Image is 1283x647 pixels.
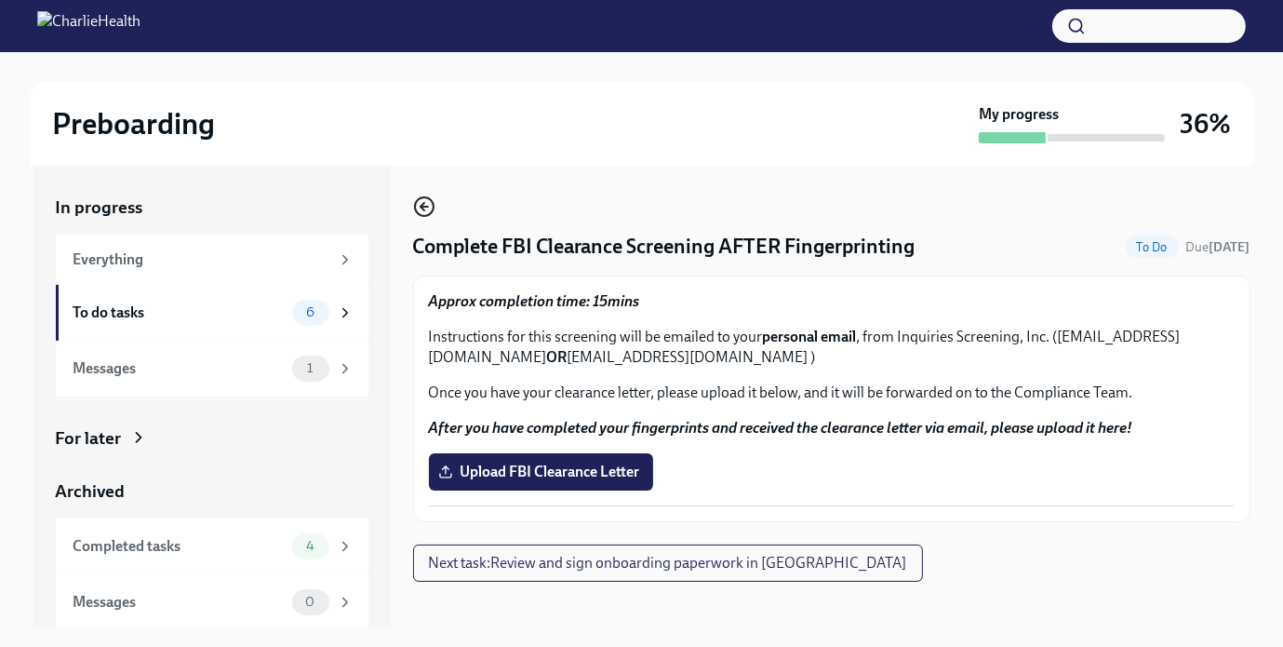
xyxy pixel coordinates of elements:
a: To do tasks6 [56,285,368,341]
div: Messages [74,592,285,613]
span: Due [1186,239,1250,255]
span: September 7th, 2025 09:00 [1186,238,1250,256]
a: Messages1 [56,341,368,397]
span: 6 [295,305,326,319]
h4: Complete FBI Clearance Screening AFTER Fingerprinting [413,233,915,261]
h2: Preboarding [52,105,215,142]
a: In progress [56,195,368,220]
a: Everything [56,235,368,285]
strong: [DATE] [1209,239,1250,255]
a: Completed tasks4 [56,519,368,574]
span: 4 [295,539,326,553]
span: To Do [1126,240,1179,254]
a: Messages0 [56,574,368,630]
h3: 36% [1180,107,1231,141]
strong: OR [547,348,568,366]
a: Archived [56,479,368,504]
strong: personal email [763,328,857,345]
strong: My progress [979,104,1059,125]
img: CharlieHealth [37,11,140,41]
div: For later [56,426,122,451]
a: For later [56,426,368,451]
span: 1 [296,361,324,375]
label: Upload FBI Clearance Letter [429,453,653,491]
div: Messages [74,358,285,379]
p: Once you have your clearance letter, please upload it below, and it will be forwarded on to the C... [429,383,1235,403]
p: Instructions for this screening will be emailed to your , from Inquiries Screening, Inc. ([EMAIL_... [429,327,1235,368]
span: 0 [294,595,326,609]
button: Next task:Review and sign onboarding paperwork in [GEOGRAPHIC_DATA] [413,545,923,582]
strong: After you have completed your fingerprints and received the clearance letter via email, please up... [429,419,1133,437]
span: Upload FBI Clearance Letter [442,463,640,481]
div: Everything [74,249,329,270]
div: Completed tasks [74,536,285,557]
span: Next task : Review and sign onboarding paperwork in [GEOGRAPHIC_DATA] [429,554,907,573]
div: To do tasks [74,303,285,323]
strong: Approx completion time: 15mins [429,292,640,310]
